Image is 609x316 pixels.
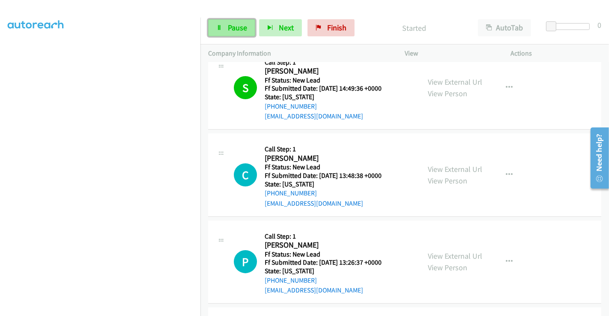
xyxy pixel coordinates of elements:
[265,145,392,154] h5: Call Step: 1
[265,102,317,110] a: [PHONE_NUMBER]
[265,112,363,120] a: [EMAIL_ADDRESS][DOMAIN_NAME]
[428,176,467,186] a: View Person
[550,23,590,30] div: Delay between calls (in seconds)
[428,251,482,261] a: View External Url
[265,267,392,275] h5: State: [US_STATE]
[307,19,355,36] a: Finish
[585,124,609,192] iframe: Resource Center
[208,48,389,59] p: Company Information
[265,171,392,180] h5: Ff Submitted Date: [DATE] 13:48:38 +0000
[234,163,257,186] div: The call is yet to be attempted
[234,250,257,273] h1: P
[428,89,467,98] a: View Person
[234,163,257,186] h1: C
[279,23,294,32] span: Next
[265,240,392,250] h2: [PERSON_NAME]
[428,77,482,87] a: View External Url
[265,154,392,163] h2: [PERSON_NAME]
[234,76,257,99] h1: S
[265,163,392,171] h5: Ff Status: New Lead
[265,286,363,294] a: [EMAIL_ADDRESS][DOMAIN_NAME]
[265,180,392,189] h5: State: [US_STATE]
[265,93,392,101] h5: State: [US_STATE]
[327,23,346,32] span: Finish
[265,232,392,241] h5: Call Step: 1
[265,58,392,67] h5: Call Step: 1
[265,199,363,207] a: [EMAIL_ADDRESS][DOMAIN_NAME]
[265,258,392,267] h5: Ff Submitted Date: [DATE] 13:26:37 +0000
[259,19,302,36] button: Next
[597,19,601,31] div: 0
[265,66,392,76] h2: [PERSON_NAME]
[428,263,467,272] a: View Person
[478,19,531,36] button: AutoTab
[428,164,482,174] a: View External Url
[208,19,255,36] a: Pause
[405,48,496,59] p: View
[265,250,392,259] h5: Ff Status: New Lead
[366,22,463,34] p: Started
[265,84,392,93] h5: Ff Submitted Date: [DATE] 14:49:36 +0000
[511,48,602,59] p: Actions
[265,276,317,284] a: [PHONE_NUMBER]
[234,250,257,273] div: The call is yet to be attempted
[228,23,247,32] span: Pause
[265,76,392,85] h5: Ff Status: New Lead
[265,189,317,197] a: [PHONE_NUMBER]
